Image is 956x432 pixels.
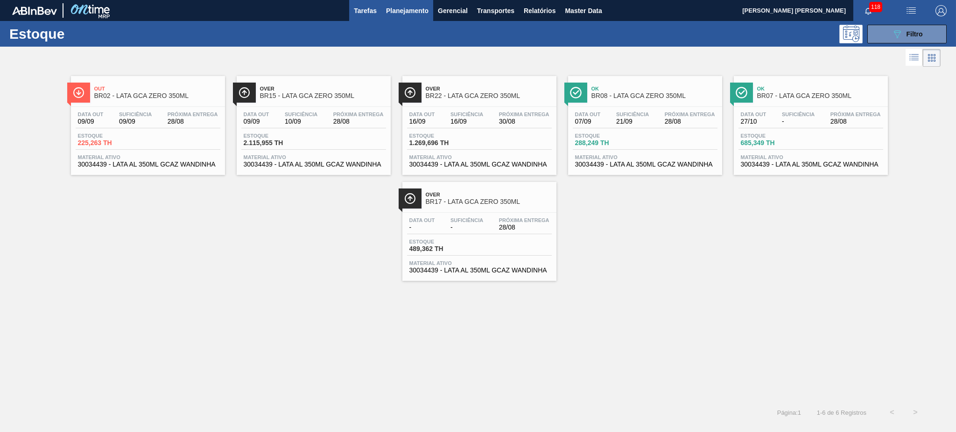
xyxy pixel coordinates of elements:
a: ÍconeOverBR22 - LATA GCA ZERO 350MLData out16/09Suficiência16/09Próxima Entrega30/08Estoque1.269,... [395,69,561,175]
span: Out [94,86,220,91]
span: 28/08 [499,224,549,231]
span: Material ativo [575,154,715,160]
img: Ícone [404,193,416,204]
span: 1.269,696 TH [409,139,475,146]
a: ÍconeOverBR15 - LATA GCA ZERO 350MLData out09/09Suficiência10/09Próxima Entrega28/08Estoque2.115,... [230,69,395,175]
button: Notificações [853,4,883,17]
img: Ícone [73,87,84,98]
span: Over [260,86,386,91]
div: Visão em Lista [906,49,923,67]
img: Logout [935,5,947,16]
span: Suficiência [450,111,483,117]
span: 09/09 [119,118,152,125]
span: BR22 - LATA GCA ZERO 350ML [426,92,552,99]
span: 30034439 - LATA AL 350ML GCAZ WANDINHA [409,161,549,168]
span: Suficiência [616,111,649,117]
span: Estoque [409,133,475,139]
div: Pogramando: nenhum usuário selecionado [839,25,863,43]
span: Ok [591,86,717,91]
span: Relatórios [524,5,555,16]
span: BR07 - LATA GCA ZERO 350ML [757,92,883,99]
span: Suficiência [782,111,815,117]
span: Over [426,86,552,91]
span: Estoque [409,239,475,244]
span: Data out [244,111,269,117]
span: Página : 1 [777,409,801,416]
span: Material ativo [78,154,218,160]
span: 30034439 - LATA AL 350ML GCAZ WANDINHA [78,161,218,168]
span: 28/08 [333,118,384,125]
span: - [409,224,435,231]
span: 07/09 [575,118,601,125]
span: Ok [757,86,883,91]
span: 28/08 [830,118,881,125]
span: Próxima Entrega [499,217,549,223]
span: Suficiência [450,217,483,223]
span: 21/09 [616,118,649,125]
span: Material ativo [244,154,384,160]
span: BR02 - LATA GCA ZERO 350ML [94,92,220,99]
span: 16/09 [450,118,483,125]
span: Estoque [78,133,143,139]
span: Suficiência [285,111,317,117]
span: 09/09 [244,118,269,125]
span: Filtro [907,30,923,38]
span: 685,349 TH [741,139,806,146]
a: ÍconeOkBR08 - LATA GCA ZERO 350MLData out07/09Suficiência21/09Próxima Entrega28/08Estoque288,249 ... [561,69,727,175]
span: 2.115,955 TH [244,139,309,146]
img: Ícone [736,87,747,98]
span: - [782,118,815,125]
span: 225,263 TH [78,139,143,146]
a: ÍconeOverBR17 - LATA GCA ZERO 350MLData out-Suficiência-Próxima Entrega28/08Estoque489,362 THMate... [395,175,561,281]
span: 30/08 [499,118,549,125]
span: 30034439 - LATA AL 350ML GCAZ WANDINHA [244,161,384,168]
span: 30034439 - LATA AL 350ML GCAZ WANDINHA [409,267,549,274]
span: Master Data [565,5,602,16]
span: Material ativo [409,154,549,160]
button: < [880,401,904,424]
span: Estoque [741,133,806,139]
span: Data out [741,111,766,117]
span: 489,362 TH [409,245,475,252]
span: Over [426,192,552,197]
button: Filtro [867,25,947,43]
button: > [904,401,927,424]
span: Data out [575,111,601,117]
span: 118 [869,2,882,12]
span: BR15 - LATA GCA ZERO 350ML [260,92,386,99]
h1: Estoque [9,28,150,39]
span: Transportes [477,5,514,16]
span: Próxima Entrega [665,111,715,117]
span: - [450,224,483,231]
span: Tarefas [354,5,377,16]
span: BR08 - LATA GCA ZERO 350ML [591,92,717,99]
span: Próxima Entrega [168,111,218,117]
span: Estoque [244,133,309,139]
div: Visão em Cards [923,49,941,67]
span: 10/09 [285,118,317,125]
span: Próxima Entrega [499,111,549,117]
span: 09/09 [78,118,104,125]
img: userActions [906,5,917,16]
a: ÍconeOkBR07 - LATA GCA ZERO 350MLData out27/10Suficiência-Próxima Entrega28/08Estoque685,349 THMa... [727,69,893,175]
span: 30034439 - LATA AL 350ML GCAZ WANDINHA [741,161,881,168]
a: ÍconeOutBR02 - LATA GCA ZERO 350MLData out09/09Suficiência09/09Próxima Entrega28/08Estoque225,263... [64,69,230,175]
span: Data out [409,217,435,223]
span: Data out [78,111,104,117]
span: Data out [409,111,435,117]
img: Ícone [239,87,250,98]
span: BR17 - LATA GCA ZERO 350ML [426,198,552,205]
span: Próxima Entrega [830,111,881,117]
img: Ícone [404,87,416,98]
span: Material ativo [409,260,549,266]
span: Suficiência [119,111,152,117]
span: 1 - 6 de 6 Registros [815,409,866,416]
span: Próxima Entrega [333,111,384,117]
span: 288,249 TH [575,139,640,146]
span: 16/09 [409,118,435,125]
img: Ícone [570,87,582,98]
span: 28/08 [665,118,715,125]
span: 28/08 [168,118,218,125]
span: Estoque [575,133,640,139]
img: TNhmsLtSVTkK8tSr43FrP2fwEKptu5GPRR3wAAAABJRU5ErkJggg== [12,7,57,15]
